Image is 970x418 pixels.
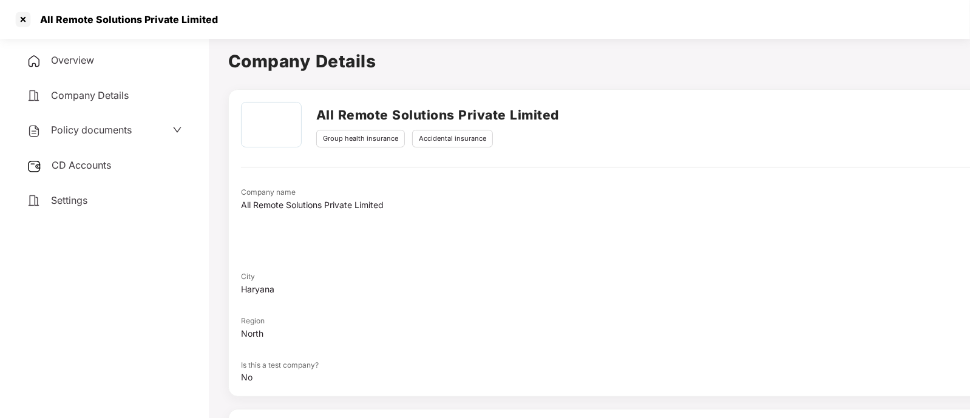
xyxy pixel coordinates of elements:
[33,13,218,25] div: All Remote Solutions Private Limited
[27,124,41,138] img: svg+xml;base64,PHN2ZyB4bWxucz0iaHR0cDovL3d3dy53My5vcmcvMjAwMC9zdmciIHdpZHRoPSIyNCIgaGVpZ2h0PSIyNC...
[316,105,559,125] h2: All Remote Solutions Private Limited
[316,130,405,147] div: Group health insurance
[51,194,87,206] span: Settings
[52,159,111,171] span: CD Accounts
[412,130,493,147] div: Accidental insurance
[27,89,41,103] img: svg+xml;base64,PHN2ZyB4bWxucz0iaHR0cDovL3d3dy53My5vcmcvMjAwMC9zdmciIHdpZHRoPSIyNCIgaGVpZ2h0PSIyNC...
[27,54,41,69] img: svg+xml;base64,PHN2ZyB4bWxucz0iaHR0cDovL3d3dy53My5vcmcvMjAwMC9zdmciIHdpZHRoPSIyNCIgaGVpZ2h0PSIyNC...
[51,89,129,101] span: Company Details
[51,54,94,66] span: Overview
[172,125,182,135] span: down
[51,124,132,136] span: Policy documents
[27,194,41,208] img: svg+xml;base64,PHN2ZyB4bWxucz0iaHR0cDovL3d3dy53My5vcmcvMjAwMC9zdmciIHdpZHRoPSIyNCIgaGVpZ2h0PSIyNC...
[27,159,42,174] img: svg+xml;base64,PHN2ZyB3aWR0aD0iMjUiIGhlaWdodD0iMjQiIHZpZXdCb3g9IjAgMCAyNSAyNCIgZmlsbD0ibm9uZSIgeG...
